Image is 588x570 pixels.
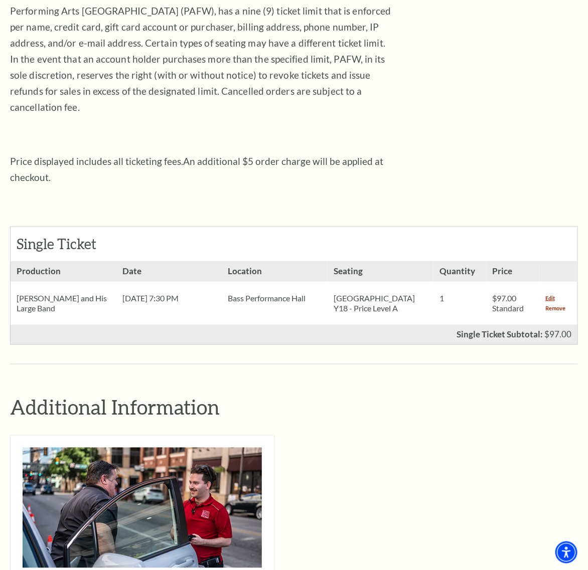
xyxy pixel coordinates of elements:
[116,261,222,282] h3: Date
[10,3,391,115] p: Performing Arts [GEOGRAPHIC_DATA] (PAFW), has a nine (9) ticket limit that is enforced per name, ...
[545,303,565,313] a: Remove
[11,261,116,282] h3: Production
[10,153,391,185] p: Price displayed includes all ticketing fees.
[10,155,383,183] span: An additional $5 order charge will be applied at checkout.
[433,261,486,282] h3: Quantity
[10,395,578,420] h2: Additional Information
[11,282,116,325] div: [PERSON_NAME] and His Large Band
[493,293,524,313] span: $97.00 Standard
[555,541,577,563] div: Accessibility Menu
[228,293,306,303] span: Bass Performance Hall
[222,261,328,282] h3: Location
[439,293,480,303] p: 1
[545,293,555,303] a: Edit
[17,236,126,253] h2: Single Ticket
[487,261,539,282] h3: Price
[116,282,222,315] div: [DATE] 7:30 PM
[544,329,571,340] span: $97.00
[328,261,433,282] h3: Seating
[457,330,543,339] p: Single Ticket Subtotal:
[334,293,427,313] p: [GEOGRAPHIC_DATA] Y18 - Price Level A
